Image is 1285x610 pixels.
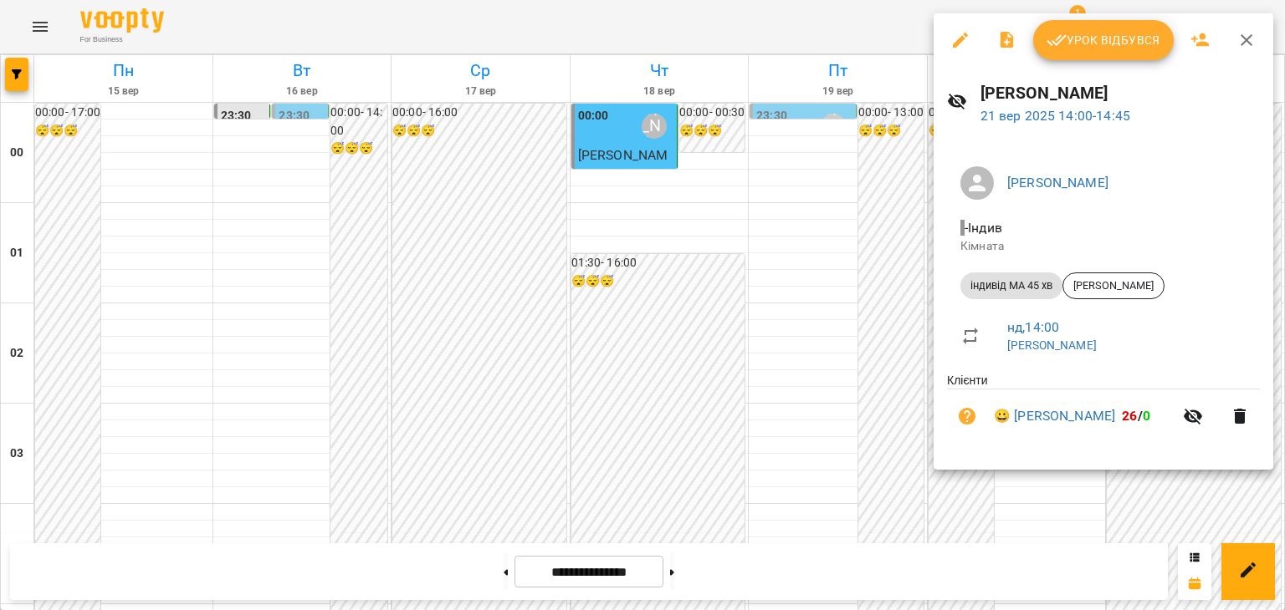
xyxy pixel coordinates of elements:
span: 26 [1122,408,1137,424]
button: Урок відбувся [1033,20,1174,60]
b: / [1122,408,1150,424]
a: [PERSON_NAME] [1007,338,1097,352]
p: Кімната [960,238,1247,255]
span: - Індив [960,220,1006,236]
a: 21 вер 2025 14:00-14:45 [980,108,1130,124]
h6: [PERSON_NAME] [980,80,1260,106]
div: [PERSON_NAME] [1062,272,1165,299]
a: [PERSON_NAME] [1007,175,1108,191]
ul: Клієнти [947,372,1260,450]
button: Візит ще не сплачено. Додати оплату? [947,396,987,436]
span: індивід МА 45 хв [960,278,1062,293]
span: 0 [1143,408,1150,424]
a: 😀 [PERSON_NAME] [994,406,1115,426]
span: Урок відбувся [1047,30,1160,50]
a: нд , 14:00 [1007,319,1059,335]
span: [PERSON_NAME] [1063,278,1164,293]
